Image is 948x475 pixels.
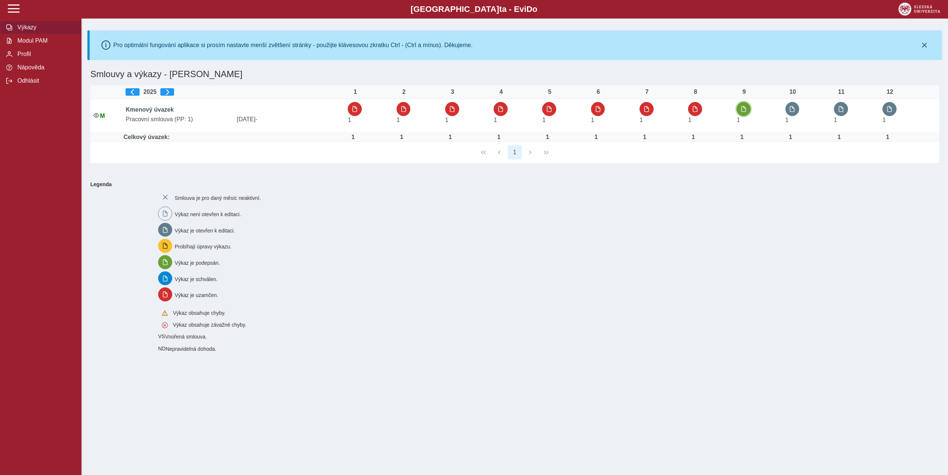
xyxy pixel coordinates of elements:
div: 2 [397,89,411,95]
span: Nepravidelná dohoda. [166,346,216,352]
div: Úvazek : 8 h / den. 40 h / týden. [832,134,847,141]
div: Pro optimální fungování aplikace si prosím nastavte menší zvětšení stránky - použijte klávesovou ... [113,42,473,49]
span: Úvazek : 8 h / den. 40 h / týden. [445,117,448,123]
span: Výkaz je schválen. [175,276,218,282]
span: Vnořená smlouva. [165,334,207,340]
span: Úvazek : 8 h / den. 40 h / týden. [688,117,691,123]
div: Úvazek : 8 h / den. 40 h / týden. [637,134,652,141]
span: Úvazek : 8 h / den. 40 h / týden. [494,117,497,123]
span: Výkaz obsahuje závažné chyby. [173,322,246,328]
div: 9 [737,89,751,95]
span: Nápověda [15,64,75,71]
span: Smlouva vnořená do kmene [158,346,166,352]
button: 1 [508,145,522,159]
div: 3 [445,89,460,95]
span: Výkazy [15,24,75,31]
span: Výkaz je otevřen k editaci. [175,227,235,233]
span: - [256,116,257,122]
span: Pracovní smlouva (PP: 1) [123,116,234,123]
b: [GEOGRAPHIC_DATA] a - Evi [22,4,926,14]
span: [DATE] [234,116,345,123]
span: Výkaz je podepsán. [175,260,220,266]
div: Úvazek : 8 h / den. 40 h / týden. [734,134,749,141]
span: Výkaz obsahuje chyby. [173,310,226,316]
span: t [499,4,502,14]
div: 10 [785,89,800,95]
div: Úvazek : 8 h / den. 40 h / týden. [686,134,701,141]
div: Úvazek : 8 h / den. 40 h / týden. [443,134,458,141]
div: 11 [834,89,849,95]
td: Celkový úvazek: [123,133,345,142]
div: Úvazek : 8 h / den. 40 h / týden. [783,134,798,141]
div: 6 [591,89,606,95]
span: o [533,4,538,14]
span: Úvazek : 8 h / den. 40 h / týden. [834,117,837,123]
h1: Smlouvy a výkazy - [PERSON_NAME] [87,66,800,82]
span: Údaje souhlasí s údaji v Magionu [100,113,105,119]
div: Úvazek : 8 h / den. 40 h / týden. [491,134,506,141]
div: 7 [640,89,654,95]
span: Odhlásit [15,77,75,84]
span: Smlouva vnořená do kmene [158,333,165,339]
b: Kmenový úvazek [126,106,174,113]
span: Smlouva je pro daný měsíc neaktivní. [175,195,261,201]
div: 1 [348,89,363,95]
div: Úvazek : 8 h / den. 40 h / týden. [540,134,555,141]
b: Legenda [87,178,936,190]
div: Úvazek : 8 h / den. 40 h / týden. [589,134,604,141]
img: logo_web_su.png [898,3,940,16]
div: 8 [688,89,703,95]
span: Profil [15,51,75,57]
div: Úvazek : 8 h / den. 40 h / týden. [346,134,360,141]
span: Úvazek : 8 h / den. 40 h / týden. [348,117,351,123]
div: Úvazek : 8 h / den. 40 h / týden. [880,134,895,141]
span: Modul PAM [15,37,75,44]
span: Úvazek : 8 h / den. 40 h / týden. [591,117,594,123]
div: 2025 [126,88,342,96]
i: Smlouva je aktivní [93,112,99,118]
div: 5 [542,89,557,95]
div: Úvazek : 8 h / den. 40 h / týden. [394,134,409,141]
div: 4 [494,89,508,95]
span: Úvazek : 8 h / den. 40 h / týden. [737,117,740,123]
span: Úvazek : 8 h / den. 40 h / týden. [785,117,789,123]
span: Úvazek : 8 h / den. 40 h / týden. [640,117,643,123]
span: Výkaz není otevřen k editaci. [175,211,241,217]
span: Úvazek : 8 h / den. 40 h / týden. [882,117,886,123]
span: Výkaz je uzamčen. [175,292,218,298]
div: 12 [882,89,897,95]
span: Úvazek : 8 h / den. 40 h / týden. [542,117,545,123]
span: Úvazek : 8 h / den. 40 h / týden. [397,117,400,123]
span: Probíhají úpravy výkazu. [175,244,231,250]
span: D [526,4,532,14]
